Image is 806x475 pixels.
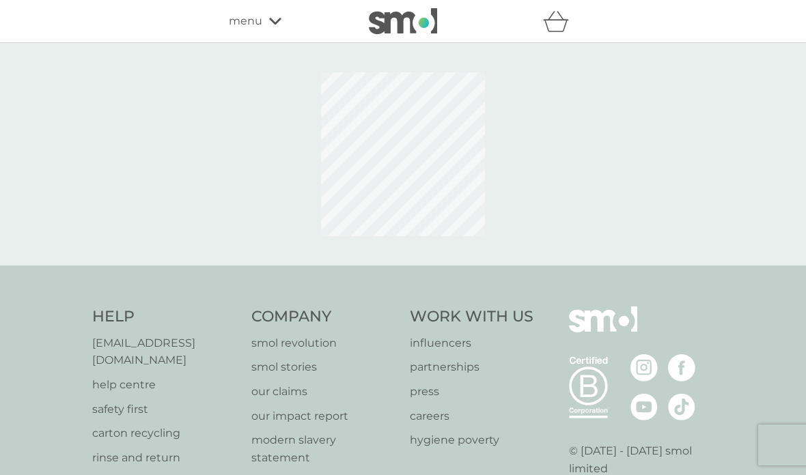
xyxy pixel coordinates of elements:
a: [EMAIL_ADDRESS][DOMAIN_NAME] [92,334,238,369]
a: smol revolution [251,334,397,352]
a: carton recycling [92,424,238,442]
h4: Help [92,306,238,328]
img: smol [569,306,637,353]
a: safety first [92,401,238,418]
a: help centre [92,376,238,394]
a: careers [410,407,533,425]
img: visit the smol Tiktok page [668,393,695,420]
div: basket [543,8,577,35]
a: hygiene poverty [410,431,533,449]
a: smol stories [251,358,397,376]
a: press [410,383,533,401]
a: our claims [251,383,397,401]
a: our impact report [251,407,397,425]
img: visit the smol Youtube page [630,393,658,420]
a: rinse and return [92,449,238,467]
img: smol [369,8,437,34]
a: partnerships [410,358,533,376]
a: modern slavery statement [251,431,397,466]
a: influencers [410,334,533,352]
span: menu [229,12,262,30]
h4: Work With Us [410,306,533,328]
img: visit the smol Instagram page [630,354,658,382]
h4: Company [251,306,397,328]
img: visit the smol Facebook page [668,354,695,382]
